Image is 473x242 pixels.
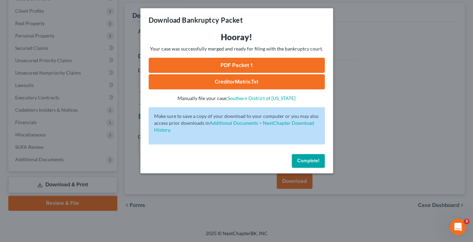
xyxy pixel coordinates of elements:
h3: Hooray! [149,32,325,43]
p: Your case was successfully merged and ready for filing with the bankruptcy court. [149,45,325,52]
a: CreditorMatrix.txt [149,74,325,89]
a: Additional Documents > NextChapter Download History. [154,120,314,133]
h3: Download Bankruptcy Packet [149,15,243,25]
span: 3 [464,219,469,224]
p: Manually file your case: [149,95,325,102]
a: PDF Packet 1 [149,58,325,73]
p: Make sure to save a copy of your download to your computer or you may also access prior downloads in [154,113,319,133]
button: Complete! [292,154,325,168]
span: Complete! [297,158,319,164]
iframe: Intercom live chat [450,219,466,235]
a: Southern District of [US_STATE] [228,95,295,101]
